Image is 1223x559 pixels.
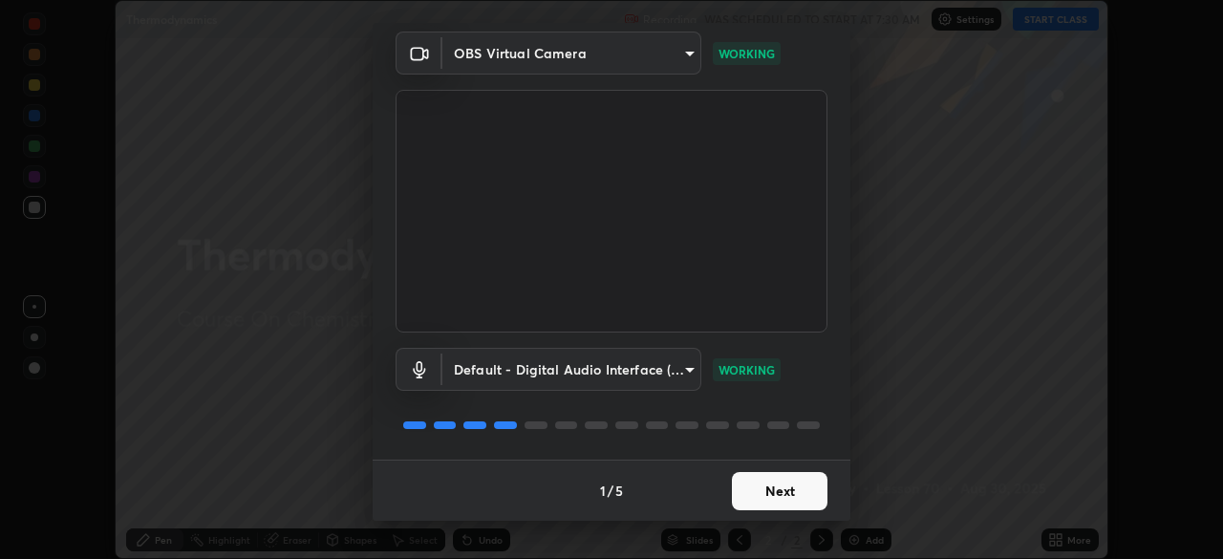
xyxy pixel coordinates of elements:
button: Next [732,472,827,510]
h4: / [608,481,613,501]
div: OBS Virtual Camera [442,32,701,75]
p: WORKING [719,45,775,62]
h4: 5 [615,481,623,501]
p: WORKING [719,361,775,378]
div: OBS Virtual Camera [442,348,701,391]
h4: 1 [600,481,606,501]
